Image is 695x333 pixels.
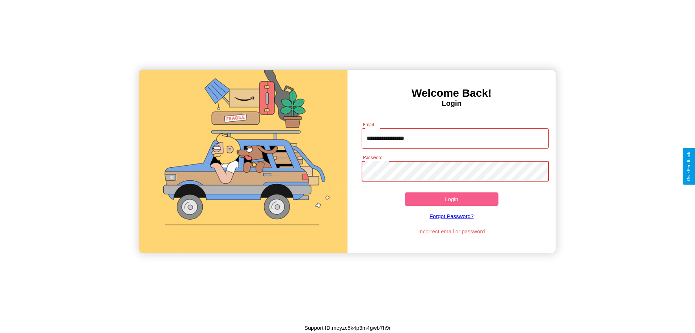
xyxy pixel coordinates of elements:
h3: Welcome Back! [347,87,556,99]
label: Password [363,154,382,161]
p: Incorrect email or password [358,226,546,236]
div: Give Feedback [686,152,691,181]
p: Support ID: meyzc5k4p3m4gwb7h9r [304,323,391,333]
h4: Login [347,99,556,108]
a: Forgot Password? [358,206,546,226]
img: gif [139,70,347,253]
label: Email [363,121,374,128]
button: Login [405,192,498,206]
